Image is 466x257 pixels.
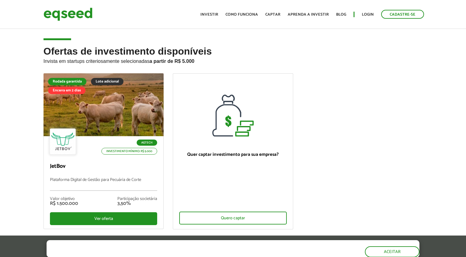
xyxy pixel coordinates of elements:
[50,212,157,225] div: Ver oferta
[44,73,164,229] a: Rodada garantida Lote adicional Encerra em 2 dias Agtech Investimento mínimo: R$ 5.000 JetBov Pla...
[336,13,346,17] a: Blog
[101,148,157,155] p: Investimento mínimo: R$ 5.000
[44,57,423,64] p: Invista em startups criteriosamente selecionadas
[50,163,157,170] p: JetBov
[362,13,374,17] a: Login
[173,73,293,229] a: Quer captar investimento para sua empresa? Quero captar
[48,78,86,85] div: Rodada garantida
[381,10,424,19] a: Cadastre-se
[50,201,78,206] div: R$ 1.500.000
[127,252,198,257] a: política de privacidade e de cookies
[288,13,329,17] a: Aprenda a investir
[91,78,123,85] div: Lote adicional
[117,197,157,201] div: Participação societária
[117,201,157,206] div: 3,50%
[179,152,287,157] p: Quer captar investimento para sua empresa?
[179,212,287,224] div: Quero captar
[137,140,157,146] p: Agtech
[150,59,195,64] strong: a partir de R$ 5.000
[50,197,78,201] div: Valor objetivo
[44,46,423,73] h2: Ofertas de investimento disponíveis
[225,13,258,17] a: Como funciona
[200,13,218,17] a: Investir
[48,87,85,94] div: Encerra em 2 dias
[47,251,268,257] p: Ao clicar em "aceitar", você aceita nossa .
[44,6,93,22] img: EqSeed
[265,13,280,17] a: Captar
[50,178,157,191] p: Plataforma Digital de Gestão para Pecuária de Corte
[47,240,268,250] h5: O site da EqSeed utiliza cookies para melhorar sua navegação.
